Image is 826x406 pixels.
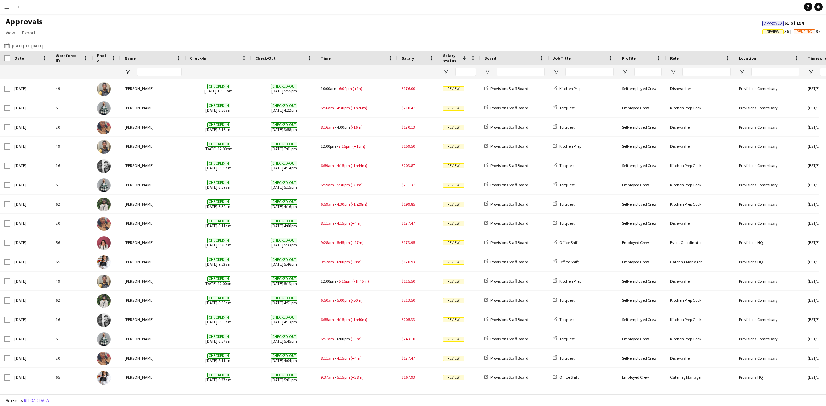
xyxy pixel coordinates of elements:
span: Review [443,144,464,149]
div: [PERSON_NAME] [120,349,186,367]
div: Provisions Commisary [735,137,804,156]
div: Kitchen Prep Cook [666,329,735,348]
a: Office Shift [553,375,579,380]
div: 62 [52,195,93,213]
span: Provisions Staff Board [490,278,528,284]
a: Kitchen Prep [553,278,581,284]
div: Provisions HQ [735,233,804,252]
div: [PERSON_NAME] [120,79,186,98]
button: Reload data [23,397,50,404]
div: Kitchen Prep Cook [666,195,735,213]
span: Self-employed Crew [622,163,657,168]
span: Torquest [559,221,575,226]
div: [DATE] [10,252,52,271]
span: Checked-in [207,103,230,108]
img: Dev Patel [97,178,111,192]
span: (+4m) [351,221,362,226]
a: Provisions Staff Board [484,336,528,341]
input: Salary status Filter Input [455,68,476,76]
span: 4:15pm [337,221,350,226]
span: Provisions Staff Board [490,182,528,187]
div: Event Coordinator [666,387,735,406]
img: Daniel Akindun [97,140,111,154]
div: [DATE] [10,368,52,387]
span: Self-employed Crew [622,221,657,226]
a: Provisions Staff Board [484,259,528,264]
span: 8:16am [321,124,334,130]
span: Self-employed Crew [622,86,657,91]
div: 16 [52,310,93,329]
div: Provisions Commisary [735,79,804,98]
div: Dishwasher [666,349,735,367]
span: Self-employed Crew [622,144,657,149]
span: (-29m) [351,182,363,187]
div: Provisions Commisary [735,272,804,290]
span: Checked-in [207,84,230,89]
span: - [335,221,336,226]
span: Review [443,86,464,91]
span: $199.85 [402,201,415,207]
button: [DATE] to [DATE] [3,42,45,50]
span: Employed Crew [622,182,649,187]
span: [DATE] 5:55pm [255,79,313,98]
span: Photo [97,53,108,63]
span: Office Shift [559,240,579,245]
button: Open Filter Menu [808,69,814,75]
div: [DATE] [10,329,52,348]
div: 49 [52,79,93,98]
div: [PERSON_NAME] [120,310,186,329]
span: Checked-in [207,180,230,185]
div: Dishwasher [666,214,735,233]
span: 9:28am [321,240,334,245]
span: Provisions Staff Board [490,240,528,245]
span: Checked-out [271,180,297,185]
span: Torquest [559,163,575,168]
img: Ruslan Kravchuk [97,294,111,308]
img: Caroline Nansubuga [97,352,111,365]
a: Provisions Staff Board [484,201,528,207]
span: [DATE] 6:59am [190,156,247,175]
div: [PERSON_NAME] [120,368,186,387]
span: Provisions Staff Board [490,163,528,168]
div: [DATE] [10,349,52,367]
div: [DATE] [10,291,52,310]
div: [DATE] [10,310,52,329]
div: [DATE] [10,214,52,233]
span: Job Title [553,56,571,61]
span: Location [739,56,756,61]
div: 20 [52,349,93,367]
span: Review [443,106,464,111]
span: Provisions Staff Board [490,317,528,322]
span: Torquest [559,182,575,187]
div: [PERSON_NAME] [120,137,186,156]
span: Checked-out [271,199,297,205]
a: Torquest [553,221,575,226]
button: Open Filter Menu [739,69,745,75]
div: Provisions Commisary [735,349,804,367]
div: 16 [52,156,93,175]
span: 6:59am [321,182,334,187]
img: Stephanie Custodio [97,371,111,385]
span: [DATE] 9:28am [190,233,247,252]
a: Provisions Staff Board [484,124,528,130]
span: Kitchen Prep [559,86,581,91]
div: 65 [52,252,93,271]
div: Provisions Commisary [735,118,804,136]
span: Time [321,56,331,61]
div: [PERSON_NAME] [120,387,186,406]
span: [DATE] 8:16am [190,118,247,136]
span: View [6,30,15,36]
span: (-1h26m) [351,105,367,110]
span: 4:30pm [337,105,350,110]
span: 4:15pm [337,163,350,168]
div: Kitchen Prep Cook [666,291,735,310]
div: Provisions Commisary [735,98,804,117]
span: 8:11am [321,221,334,226]
div: [PERSON_NAME] [120,175,186,194]
a: Provisions Staff Board [484,86,528,91]
button: Open Filter Menu [670,69,676,75]
span: 6:00pm [339,86,352,91]
span: - [335,201,336,207]
span: (-16m) [351,124,363,130]
span: 61 of 194 [762,20,804,26]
